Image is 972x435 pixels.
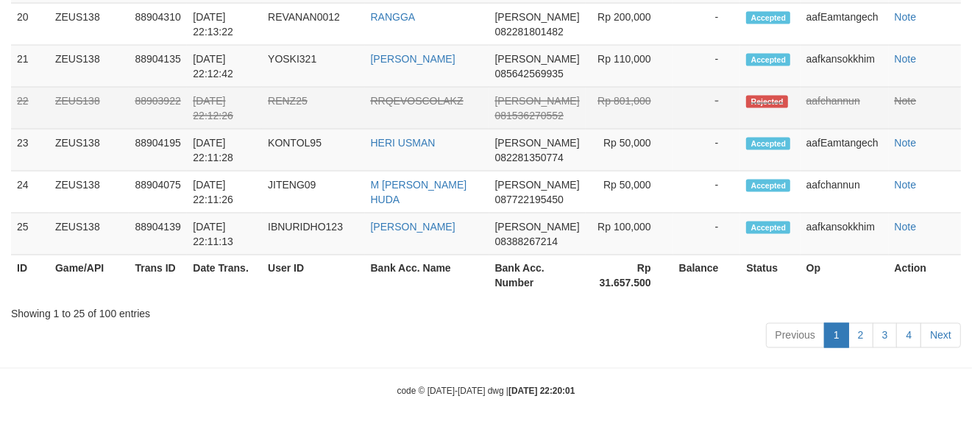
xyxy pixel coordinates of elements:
a: Next [920,323,961,348]
a: Note [895,179,917,191]
td: 20 [11,4,49,46]
td: 88904139 [129,213,187,255]
td: [DATE] 22:13:22 [187,4,262,46]
span: Copy 087722195450 to clipboard [495,194,564,205]
td: - [673,171,741,213]
th: Status [740,255,800,297]
a: RANGGA [371,11,416,23]
th: Bank Acc. Number [489,255,586,297]
span: Accepted [746,222,790,234]
th: Op [801,255,889,297]
th: Balance [673,255,741,297]
th: Date Trans. [187,255,262,297]
td: [DATE] 22:11:28 [187,130,262,171]
td: aafkansokkhim [801,46,889,88]
td: ZEUS138 [49,4,129,46]
td: Rp 50,000 [586,171,673,213]
span: [PERSON_NAME] [495,179,580,191]
td: RENZ25 [262,88,364,130]
td: 21 [11,46,49,88]
td: - [673,130,741,171]
span: Accepted [746,180,790,192]
td: Rp 200,000 [586,4,673,46]
a: Previous [766,323,825,348]
td: - [673,213,741,255]
th: Game/API [49,255,129,297]
a: RRQEVOSCOLAKZ [371,95,464,107]
td: 88904310 [129,4,187,46]
a: Note [895,221,917,233]
div: Showing 1 to 25 of 100 entries [11,301,961,322]
td: aafchannun [801,88,889,130]
th: ID [11,255,49,297]
td: [DATE] 22:11:26 [187,171,262,213]
span: Copy 085642569935 to clipboard [495,68,564,79]
span: [PERSON_NAME] [495,95,580,107]
th: Trans ID [129,255,187,297]
span: Accepted [746,54,790,66]
td: 88904135 [129,46,187,88]
a: [PERSON_NAME] [371,53,455,65]
a: Note [895,53,917,65]
td: 24 [11,171,49,213]
th: User ID [262,255,364,297]
td: aafkansokkhim [801,213,889,255]
th: Rp 31.657.500 [586,255,673,297]
small: code © [DATE]-[DATE] dwg | [397,386,575,397]
td: 88904075 [129,171,187,213]
td: 22 [11,88,49,130]
td: REVANAN0012 [262,4,364,46]
td: aafchannun [801,171,889,213]
td: Rp 100,000 [586,213,673,255]
a: M [PERSON_NAME] HUDA [371,179,467,205]
a: Note [895,11,917,23]
td: ZEUS138 [49,171,129,213]
td: ZEUS138 [49,46,129,88]
td: YOSKI321 [262,46,364,88]
td: [DATE] 22:12:42 [187,46,262,88]
td: ZEUS138 [49,88,129,130]
span: Copy 081536270552 to clipboard [495,110,564,121]
span: Accepted [746,12,790,24]
td: 25 [11,213,49,255]
span: Copy 08388267214 to clipboard [495,236,558,247]
td: JITENG09 [262,171,364,213]
strong: [DATE] 22:20:01 [508,386,575,397]
td: aafEamtangech [801,130,889,171]
td: 88904195 [129,130,187,171]
td: KONTOL95 [262,130,364,171]
td: Rp 50,000 [586,130,673,171]
a: Note [895,95,917,107]
td: Rp 801,000 [586,88,673,130]
td: Rp 110,000 [586,46,673,88]
a: [PERSON_NAME] [371,221,455,233]
a: Note [895,137,917,149]
td: - [673,4,741,46]
td: 23 [11,130,49,171]
a: HERI USMAN [371,137,436,149]
th: Bank Acc. Name [365,255,489,297]
td: [DATE] 22:12:26 [187,88,262,130]
a: 4 [896,323,921,348]
span: [PERSON_NAME] [495,11,580,23]
td: - [673,46,741,88]
th: Action [889,255,961,297]
td: 88903922 [129,88,187,130]
td: ZEUS138 [49,213,129,255]
td: IBNURIDHO123 [262,213,364,255]
span: Accepted [746,138,790,150]
span: [PERSON_NAME] [495,53,580,65]
td: [DATE] 22:11:13 [187,213,262,255]
span: [PERSON_NAME] [495,221,580,233]
span: Copy 082281801482 to clipboard [495,26,564,38]
td: aafEamtangech [801,4,889,46]
span: Rejected [746,96,787,108]
a: 1 [824,323,849,348]
td: - [673,88,741,130]
a: 2 [848,323,873,348]
td: ZEUS138 [49,130,129,171]
span: Copy 082281350774 to clipboard [495,152,564,163]
a: 3 [873,323,898,348]
span: [PERSON_NAME] [495,137,580,149]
